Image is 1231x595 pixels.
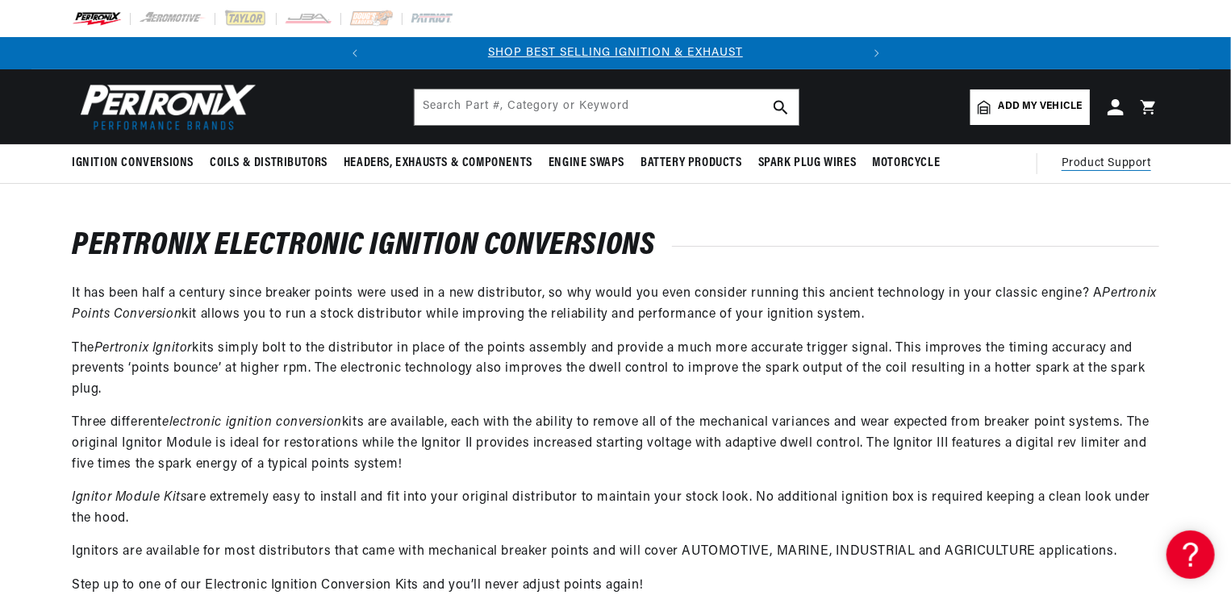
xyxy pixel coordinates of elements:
[549,155,624,172] span: Engine Swaps
[864,144,948,182] summary: Motorcycle
[758,155,857,172] span: Spark Plug Wires
[371,44,861,62] div: Announcement
[1062,155,1151,173] span: Product Support
[72,413,1159,475] p: Three different kits are available, each with the ability to remove all of the mechanical varianc...
[72,491,186,504] em: Ignitor Module Kits
[750,144,865,182] summary: Spark Plug Wires
[1062,144,1159,183] summary: Product Support
[339,37,371,69] button: Translation missing: en.sections.announcements.previous_announcement
[202,144,336,182] summary: Coils & Distributors
[861,37,893,69] button: Translation missing: en.sections.announcements.next_announcement
[540,144,632,182] summary: Engine Swaps
[31,37,1200,69] slideshow-component: Translation missing: en.sections.announcements.announcement_bar
[72,542,1159,563] p: Ignitors are available for most distributors that came with mechanical breaker points and will co...
[72,144,202,182] summary: Ignition Conversions
[641,155,742,172] span: Battery Products
[210,155,328,172] span: Coils & Distributors
[72,284,1159,325] p: It has been half a century since breaker points were used in a new distributor, so why would you ...
[371,44,861,62] div: 1 of 2
[94,342,192,355] em: Pertronix Ignitor
[72,232,1159,260] h1: PerTronix Electronic Ignition Conversions
[763,89,799,125] button: search button
[344,155,532,172] span: Headers, Exhausts & Components
[72,488,1159,529] p: are extremely easy to install and fit into your original distributor to maintain your stock look....
[336,144,540,182] summary: Headers, Exhausts & Components
[872,155,940,172] span: Motorcycle
[488,47,743,59] a: SHOP BEST SELLING IGNITION & EXHAUST
[162,416,342,429] em: electronic ignition conversion
[72,287,1157,321] em: Pertronix Points Conversion
[72,155,194,172] span: Ignition Conversions
[999,99,1083,114] span: Add my vehicle
[72,79,257,135] img: Pertronix
[72,339,1159,401] p: The kits simply bolt to the distributor in place of the points assembly and provide a much more a...
[415,89,799,125] input: Search Part #, Category or Keyword
[970,89,1090,125] a: Add my vehicle
[632,144,750,182] summary: Battery Products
